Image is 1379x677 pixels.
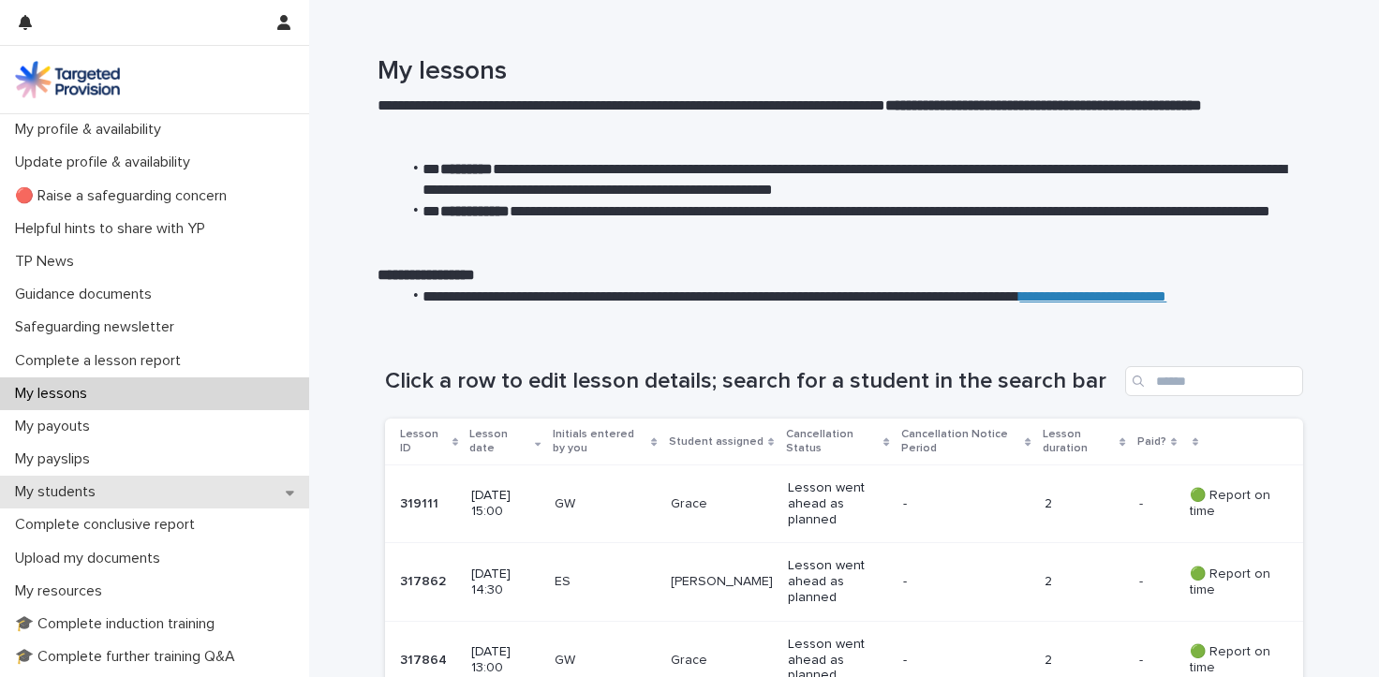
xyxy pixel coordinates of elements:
[15,61,120,98] img: M5nRWzHhSzIhMunXDL62
[385,465,1303,543] tr: 319111319111 [DATE] 15:00GWGraceLesson went ahead as planned-2-- 🟢 Report on time
[669,432,764,452] p: Student assigned
[901,424,1021,459] p: Cancellation Notice Period
[788,480,888,527] p: Lesson went ahead as planned
[400,493,442,512] p: 319111
[7,550,175,567] p: Upload my documents
[7,418,105,435] p: My payouts
[555,653,656,669] p: GW
[7,352,196,370] p: Complete a lesson report
[1043,424,1116,459] p: Lesson duration
[671,653,773,669] p: Grace
[1139,649,1147,669] p: -
[469,424,530,459] p: Lesson date
[7,154,205,171] p: Update profile & availability
[1139,493,1147,512] p: -
[555,496,656,512] p: GW
[7,121,176,139] p: My profile & availability
[471,644,539,676] p: [DATE] 13:00
[555,574,656,590] p: ES
[385,368,1118,395] h1: Click a row to edit lesson details; search for a student in the search bar
[7,516,210,534] p: Complete conclusive report
[1139,570,1147,590] p: -
[671,574,773,590] p: [PERSON_NAME]
[7,220,220,238] p: Helpful hints to share with YP
[7,450,105,468] p: My payslips
[7,318,189,336] p: Safeguarding newsletter
[378,56,1296,88] h1: My lessons
[7,483,111,501] p: My students
[400,570,450,590] p: 317862
[1137,432,1166,452] p: Paid?
[788,558,888,605] p: Lesson went ahead as planned
[553,424,647,459] p: Initials entered by you
[7,385,102,403] p: My lessons
[400,424,448,459] p: Lesson ID
[1045,574,1124,590] p: 2
[903,496,1007,512] p: -
[471,567,539,598] p: [DATE] 14:30
[385,543,1303,621] tr: 317862317862 [DATE] 14:30ES[PERSON_NAME]Lesson went ahead as planned-2-- 🟢 Report on time
[671,496,773,512] p: Grace
[7,187,242,205] p: 🔴 Raise a safeguarding concern
[7,253,89,271] p: TP News
[7,582,117,600] p: My resources
[1045,496,1124,512] p: 2
[1190,488,1273,520] p: 🟢 Report on time
[1190,567,1273,598] p: 🟢 Report on time
[7,615,230,633] p: 🎓 Complete induction training
[7,286,167,303] p: Guidance documents
[786,424,880,459] p: Cancellation Status
[400,649,451,669] p: 317864
[471,488,539,520] p: [DATE] 15:00
[1125,366,1303,396] input: Search
[7,648,250,666] p: 🎓 Complete further training Q&A
[1190,644,1273,676] p: 🟢 Report on time
[903,574,1007,590] p: -
[1045,653,1124,669] p: 2
[903,653,1007,669] p: -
